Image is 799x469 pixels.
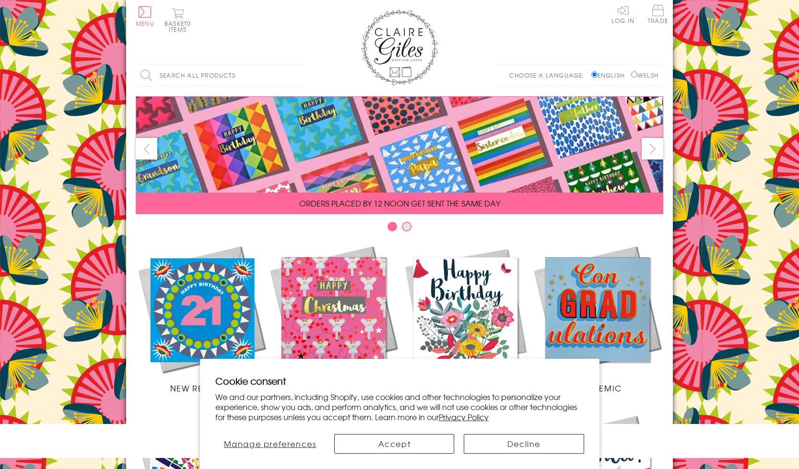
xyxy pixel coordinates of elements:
p: Choose a language: [509,71,589,80]
label: English [591,71,629,80]
button: Carousel Page 1 (Current Slide) [388,222,397,231]
input: Search [294,65,304,86]
input: English [591,71,598,78]
input: Search all products [136,65,304,86]
input: Welsh [631,71,637,78]
span: New Releases [170,382,233,394]
a: Log In [611,5,634,23]
button: next [642,138,663,160]
span: Trade [648,5,668,23]
a: Privacy Policy [439,411,489,423]
button: Accept [334,434,454,454]
button: Manage preferences [215,434,325,454]
button: Carousel Page 2 [402,222,411,231]
label: Welsh [631,71,658,80]
span: 0 items [169,19,191,34]
span: Manage preferences [224,438,317,449]
a: New Releases [136,243,268,394]
a: Trade [648,5,668,25]
a: Academic [531,243,663,394]
span: Menu [136,19,154,28]
p: We and our partners, including Shopify, use cookies and other technologies to personalize your ex... [215,392,584,422]
button: prev [136,138,157,160]
button: Decline [464,434,584,454]
span: ORDERS PLACED BY 12 NOON GET SENT THE SAME DAY [299,197,500,209]
button: Basket0 items [164,8,191,32]
button: Menu [136,6,154,26]
a: Birthdays [399,243,531,394]
img: Claire Giles Greetings Cards [361,10,438,85]
a: Christmas [268,243,399,394]
div: Carousel Pagination [136,221,663,236]
h2: Cookie consent [215,374,584,388]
